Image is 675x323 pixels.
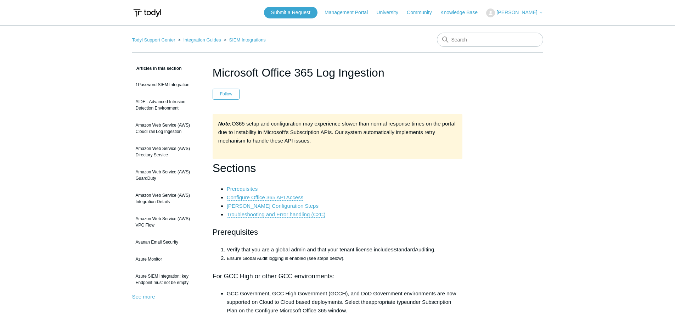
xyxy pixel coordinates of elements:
[486,9,543,17] button: [PERSON_NAME]
[496,10,537,15] span: [PERSON_NAME]
[229,37,266,43] a: SIEM Integrations
[227,203,319,209] a: [PERSON_NAME] Configuration Steps
[434,246,435,252] span: .
[227,194,304,201] a: Configure Office 365 API Access
[440,9,485,16] a: Knowledge Base
[437,33,543,47] input: Search
[227,256,344,261] span: Ensure Global Audit logging is enabled (see steps below).
[132,189,202,208] a: Amazon Web Service (AWS) Integration Details
[213,89,240,99] button: Follow Article
[132,6,162,20] img: Todyl Support Center Help Center home page
[132,118,202,138] a: Amazon Web Service (AWS) CloudTrail Log Ingestion
[227,211,326,218] a: Troubleshooting and Error handling (C2C)
[213,226,463,238] h2: Prerequisites
[213,114,463,159] div: O365 setup and configuration may experience slower than normal response times on the portal due t...
[407,9,439,16] a: Community
[132,37,175,43] a: Todyl Support Center
[227,186,258,192] a: Prerequisites
[132,212,202,232] a: Amazon Web Service (AWS) VPC Flow
[132,294,155,300] a: See more
[132,235,202,249] a: Avanan Email Security
[325,9,375,16] a: Management Portal
[227,246,393,252] span: Verify that you are a global admin and that your tenant license includes
[132,142,202,162] a: Amazon Web Service (AWS) Directory Service
[227,290,456,305] span: GCC Government, GCC High Government (GCCH), and DoD Government environments are now supported on ...
[213,273,334,280] span: For GCC High or other GCC environments:
[132,252,202,266] a: Azure Monitor
[264,7,317,18] a: Submit a Request
[369,299,407,305] span: appropriate type
[376,9,405,16] a: University
[218,121,232,127] strong: Note:
[132,66,182,71] span: Articles in this section
[183,37,221,43] a: Integration Guides
[213,64,463,81] h1: Microsoft Office 365 Log Ingestion
[132,165,202,185] a: Amazon Web Service (AWS) GuardDuty
[132,37,177,43] li: Todyl Support Center
[132,269,202,289] a: Azure SIEM Integration: key Endpoint must not be empty
[222,37,266,43] li: SIEM Integrations
[227,299,451,313] span: under Subscription Plan on the Configure Microsoft Office 365 window.
[132,95,202,115] a: AIDE - Advanced Intrusion Detection Environment
[176,37,222,43] li: Integration Guides
[213,159,463,177] h1: Sections
[415,246,434,252] span: Auditing
[132,78,202,91] a: 1Password SIEM Integration
[393,246,415,252] span: Standard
